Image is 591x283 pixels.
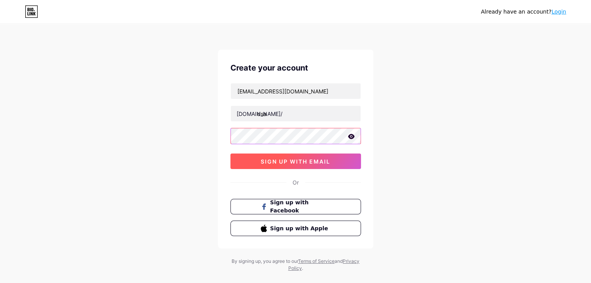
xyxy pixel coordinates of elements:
[230,199,361,214] button: Sign up with Facebook
[551,9,566,15] a: Login
[237,110,282,118] div: [DOMAIN_NAME]/
[481,8,566,16] div: Already have an account?
[230,154,361,169] button: sign up with email
[298,258,335,264] a: Terms of Service
[230,221,361,236] button: Sign up with Apple
[270,198,330,215] span: Sign up with Facebook
[230,258,362,272] div: By signing up, you agree to our and .
[231,106,361,121] input: username
[270,224,330,233] span: Sign up with Apple
[293,178,299,186] div: Or
[261,158,330,165] span: sign up with email
[230,62,361,74] div: Create your account
[231,83,361,99] input: Email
